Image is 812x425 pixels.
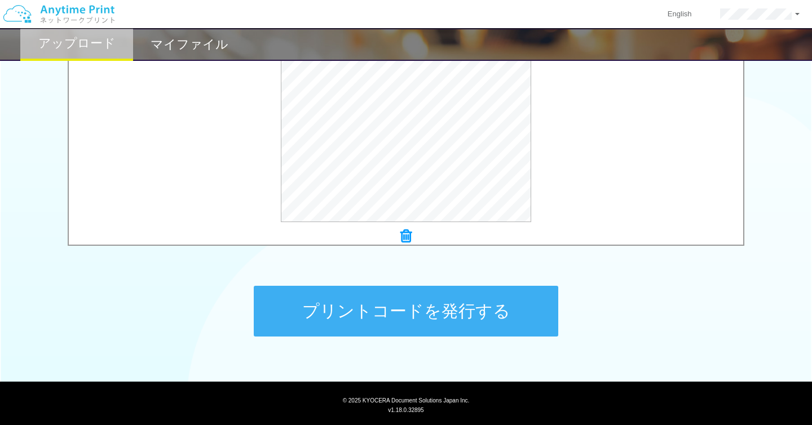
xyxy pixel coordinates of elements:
[343,396,470,404] span: © 2025 KYOCERA Document Solutions Japan Inc.
[38,37,116,50] h2: アップロード
[254,286,558,337] button: プリントコードを発行する
[151,38,228,51] h2: マイファイル
[388,406,423,413] span: v1.18.0.32895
